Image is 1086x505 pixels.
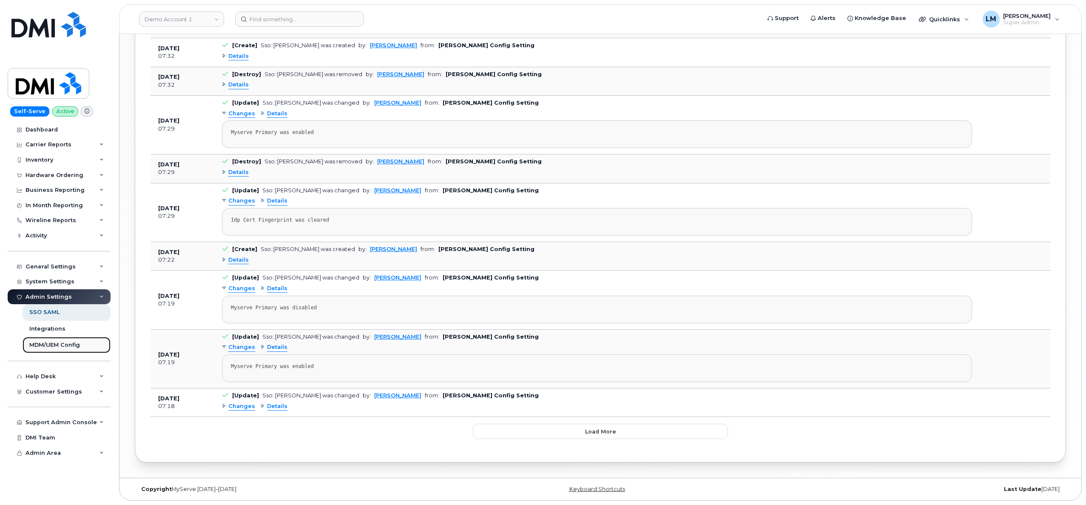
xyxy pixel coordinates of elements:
b: [Update] [232,100,259,106]
span: by: [363,334,371,340]
input: Find something... [235,11,364,27]
b: [Update] [232,187,259,194]
b: [Update] [232,392,259,399]
a: Demo Account 1 [139,11,224,27]
strong: Last Update [1004,486,1041,492]
div: Sso::[PERSON_NAME] was changed [262,187,359,194]
div: Sso::[PERSON_NAME] was changed [262,274,359,281]
span: Details [267,285,287,293]
div: Sso::[PERSON_NAME] was removed [264,158,362,165]
a: [PERSON_NAME] [374,100,421,106]
a: Knowledge Base [842,10,912,27]
b: [DATE] [158,395,179,402]
span: Changes [228,343,255,351]
div: Myserve Primary was enabled [231,363,963,370]
div: 07:19 [158,359,207,366]
span: from: [428,158,442,165]
span: Details [228,256,249,264]
span: by: [366,158,374,165]
span: Alerts [818,14,836,23]
b: [PERSON_NAME] Config Setting [443,274,539,281]
a: [PERSON_NAME] [374,274,421,281]
span: by: [363,274,371,281]
b: [DATE] [158,293,179,299]
div: Quicklinks [913,11,975,28]
b: [Create] [232,246,257,252]
b: [DATE] [158,161,179,168]
div: 07:18 [158,402,207,410]
b: [Create] [232,42,257,49]
span: Details [267,110,287,118]
span: from: [425,334,439,340]
b: [PERSON_NAME] Config Setting [443,187,539,194]
a: [PERSON_NAME] [377,158,424,165]
div: MyServe [DATE]–[DATE] [135,486,445,493]
span: by: [363,392,371,399]
span: Load more [585,428,616,436]
span: Details [228,81,249,89]
span: Changes [228,197,255,205]
span: from: [421,42,435,49]
span: by: [358,246,367,252]
span: Changes [228,110,255,118]
strong: Copyright [141,486,172,492]
a: [PERSON_NAME] [370,42,417,49]
a: Keyboard Shortcuts [569,486,625,492]
b: [Update] [232,334,259,340]
b: [DATE] [158,205,179,211]
span: from: [425,187,439,194]
span: from: [425,392,439,399]
span: [PERSON_NAME] [1003,12,1051,19]
b: [DATE] [158,351,179,358]
div: 07:19 [158,300,207,308]
div: Sso::[PERSON_NAME] was removed [264,71,362,77]
span: Quicklinks [929,16,960,23]
span: Knowledge Base [855,14,906,23]
b: [Destroy] [232,158,261,165]
span: Super Admin [1003,19,1051,26]
span: from: [421,246,435,252]
span: by: [358,42,367,49]
div: Sso::[PERSON_NAME] was changed [262,334,359,340]
div: Lia McClane [977,11,1066,28]
b: [PERSON_NAME] Config Setting [446,71,542,77]
div: Sso::[PERSON_NAME] was created [261,246,355,252]
span: Details [267,402,287,411]
b: [DATE] [158,45,179,51]
a: [PERSON_NAME] [374,334,421,340]
b: [DATE] [158,74,179,80]
b: [DATE] [158,249,179,255]
span: Details [267,197,287,205]
b: [PERSON_NAME] Config Setting [443,392,539,399]
a: [PERSON_NAME] [377,71,424,77]
div: 07:32 [158,52,207,60]
b: [PERSON_NAME] Config Setting [438,246,534,252]
span: from: [425,274,439,281]
span: from: [425,100,439,106]
div: Idp Cert Fingerprint was cleared [231,217,963,223]
div: Sso::[PERSON_NAME] was created [261,42,355,49]
div: 07:29 [158,212,207,220]
div: Myserve Primary was enabled [231,129,963,136]
b: [PERSON_NAME] Config Setting [446,158,542,165]
b: [Update] [232,274,259,281]
a: [PERSON_NAME] [374,392,421,399]
span: Details [267,343,287,351]
a: Alerts [805,10,842,27]
button: Load more [473,424,728,439]
div: 07:29 [158,125,207,133]
div: 07:32 [158,81,207,89]
div: [DATE] [756,486,1066,493]
span: LM [986,14,996,24]
span: Details [228,168,249,177]
span: by: [363,187,371,194]
div: Sso::[PERSON_NAME] was changed [262,100,359,106]
a: [PERSON_NAME] [374,187,421,194]
div: 07:29 [158,168,207,176]
span: by: [363,100,371,106]
span: Changes [228,402,255,411]
b: [PERSON_NAME] Config Setting [443,100,539,106]
span: Details [228,52,249,60]
div: Sso::[PERSON_NAME] was changed [262,392,359,399]
b: [PERSON_NAME] Config Setting [438,42,534,49]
